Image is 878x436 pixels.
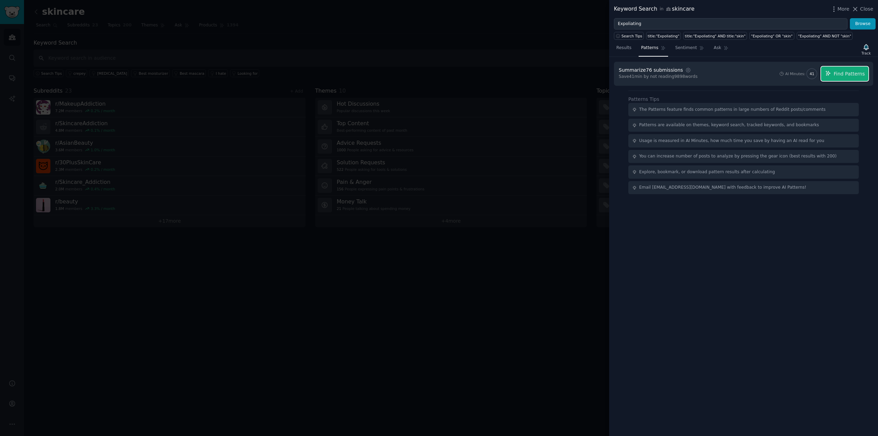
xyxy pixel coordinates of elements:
span: Close [860,5,873,13]
span: Results [616,45,631,51]
button: Browse [850,18,876,30]
div: "Expoliating" AND NOT "skin" [798,34,851,38]
div: title:"Expoliating" AND title:"skin" [685,34,746,38]
div: You can increase number of posts to analyze by pressing the gear icon (best results with 200) [639,153,837,160]
button: Find Patterns [821,67,868,81]
a: title:"Expoliating" AND title:"skin" [683,32,747,40]
span: in [660,6,663,12]
div: Summarize 76 submissions [619,67,683,74]
div: Patterns are available on themes, keyword search, tracked keywords, and bookmarks [639,122,819,128]
div: Explore, bookmark, or download pattern results after calculating [639,169,775,175]
span: Ask [714,45,721,51]
a: "Expoliating" OR "skin" [749,32,794,40]
input: Try a keyword related to your business [614,18,847,30]
div: Keyword Search skincare [614,5,695,13]
label: Patterns Tips [628,96,659,102]
span: Sentiment [675,45,697,51]
a: Results [614,43,634,57]
div: Track [862,51,871,56]
div: AI Minutes: [785,71,805,76]
button: More [830,5,850,13]
button: Search Tips [614,32,644,40]
a: "Expoliating" AND NOT "skin" [797,32,853,40]
div: Email [EMAIL_ADDRESS][DOMAIN_NAME] with feedback to improve AI Patterns! [639,185,807,191]
span: More [838,5,850,13]
span: Patterns [641,45,658,51]
span: 41 [810,71,814,76]
div: The Patterns feature finds common patterns in large numbers of Reddit posts/comments [639,107,826,113]
span: Find Patterns [834,70,865,78]
div: Usage is measured in AI Minutes, how much time you save by having an AI read for you [639,138,824,144]
div: "Expoliating" OR "skin" [751,34,793,38]
button: Close [852,5,873,13]
a: title:"Expoliating" [646,32,681,40]
a: Ask [711,43,731,57]
a: Sentiment [673,43,707,57]
a: Patterns [639,43,668,57]
div: Save 41 min by not reading 9898 words [619,74,698,80]
span: Search Tips [621,34,642,38]
div: title:"Expoliating" [648,34,679,38]
button: Track [859,42,873,57]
